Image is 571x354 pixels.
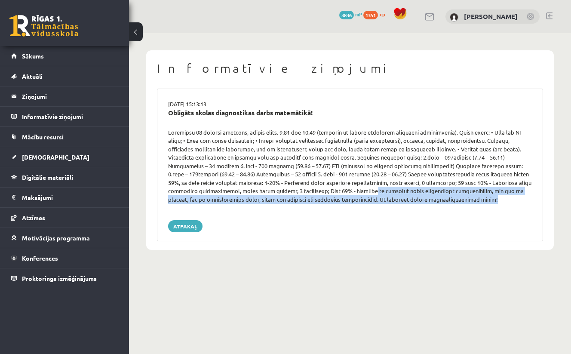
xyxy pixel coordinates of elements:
img: Amanda Lorberga [450,13,458,22]
a: Atzīmes [11,208,118,228]
a: Motivācijas programma [11,228,118,248]
a: 3836 mP [339,11,362,18]
a: Ziņojumi [11,86,118,106]
h1: Informatīvie ziņojumi [157,61,543,76]
a: Aktuāli [11,66,118,86]
legend: Ziņojumi [22,86,118,106]
a: Rīgas 1. Tālmācības vidusskola [9,15,78,37]
a: Atpakaļ [168,220,203,232]
a: 1351 xp [363,11,389,18]
span: mP [355,11,362,18]
legend: Maksājumi [22,188,118,207]
a: Digitālie materiāli [11,167,118,187]
span: Proktoringa izmēģinājums [22,274,97,282]
a: Proktoringa izmēģinājums [11,268,118,288]
span: Atzīmes [22,214,45,222]
a: Sākums [11,46,118,66]
span: xp [379,11,385,18]
div: [DATE] 15:13:13 [162,100,538,108]
div: Obligāts skolas diagnostikas darbs matemātikā! [168,108,532,118]
a: [DEMOGRAPHIC_DATA] [11,147,118,167]
span: Motivācijas programma [22,234,90,242]
a: [PERSON_NAME] [464,12,518,21]
a: Konferences [11,248,118,268]
span: Mācību resursi [22,133,64,141]
span: Digitālie materiāli [22,173,73,181]
legend: Informatīvie ziņojumi [22,107,118,126]
span: Sākums [22,52,44,60]
a: Mācību resursi [11,127,118,147]
span: 1351 [363,11,378,19]
a: Informatīvie ziņojumi [11,107,118,126]
span: Konferences [22,254,58,262]
span: Aktuāli [22,72,43,80]
span: 3836 [339,11,354,19]
span: [DEMOGRAPHIC_DATA] [22,153,89,161]
div: Loremipsu 08 dolorsi ametcons, adipis elits. 9.81 doe 10.49 (temporin ut labore etdolorem aliquae... [162,128,538,204]
a: Maksājumi [11,188,118,207]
